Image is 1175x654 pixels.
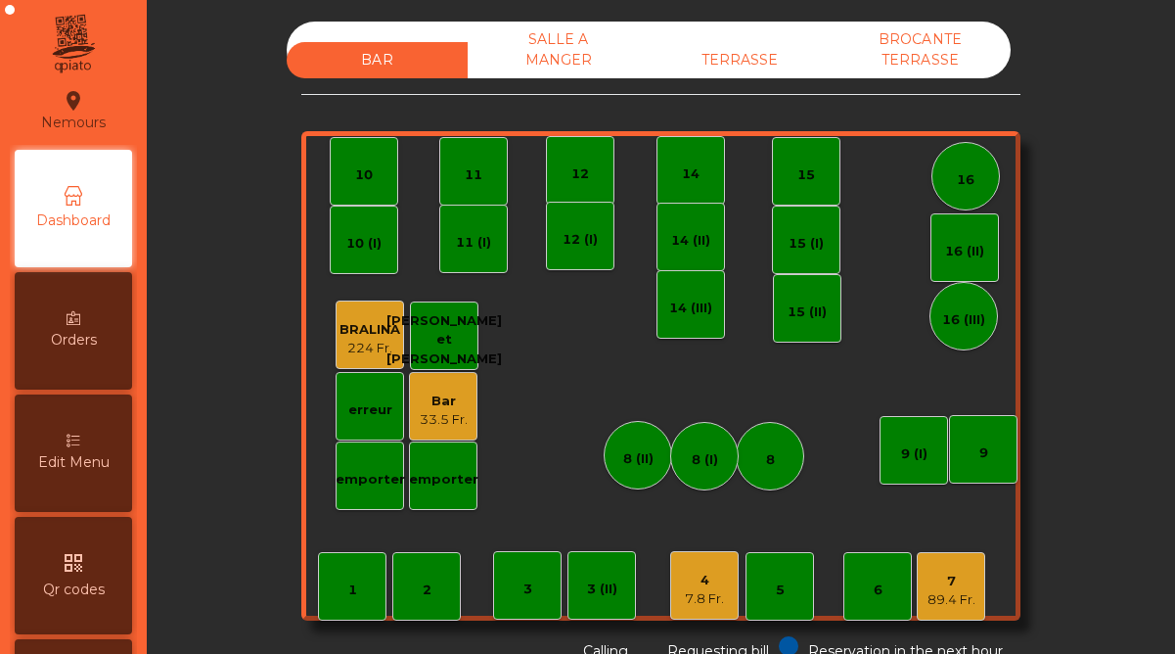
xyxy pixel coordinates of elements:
span: Orders [51,330,97,350]
i: location_on [62,89,85,113]
div: 15 (II) [788,303,827,322]
div: 16 (II) [945,242,984,261]
div: 14 (II) [671,231,710,251]
div: 6 [874,581,882,600]
div: 8 (I) [692,450,718,470]
div: 14 (III) [669,299,712,318]
div: 9 [979,444,988,463]
div: 5 [776,581,785,600]
div: [PERSON_NAME] et [PERSON_NAME] [386,311,502,369]
span: Edit Menu [38,452,110,473]
div: 3 (II) [587,580,617,599]
div: 7.8 Fr. [685,589,724,609]
div: 15 [797,165,815,185]
div: 12 [571,164,589,184]
div: erreur [348,400,392,420]
div: 8 [766,450,775,470]
div: 3 [523,580,532,599]
div: 11 (I) [456,233,491,253]
div: 1 [348,581,357,600]
div: 11 [465,165,482,185]
div: 2 [423,581,431,600]
div: 15 (I) [789,234,824,254]
span: Qr codes [43,580,105,600]
div: 89.4 Fr. [927,590,975,610]
div: 10 [355,165,373,185]
i: qr_code [62,551,85,575]
div: 12 (I) [563,230,598,250]
div: BROCANTE TERRASSE [830,22,1011,78]
div: 7 [927,572,975,591]
div: 4 [685,571,724,590]
div: 16 [957,170,974,190]
div: emporter [409,470,478,490]
div: BRALINA [339,320,400,340]
div: 9 (I) [901,444,927,464]
div: TERRASSE [649,42,830,78]
div: emporter [336,470,405,490]
div: 14 [682,164,700,184]
div: BAR [287,42,468,78]
div: Nemours [41,86,106,135]
div: Bar [420,392,468,411]
div: 16 (III) [942,310,985,330]
div: SALLE A MANGER [468,22,649,78]
span: Dashboard [36,210,111,231]
img: qpiato [49,10,97,78]
div: 8 (II) [623,449,654,469]
div: 224 Fr. [339,339,400,358]
div: 33.5 Fr. [420,410,468,430]
div: 10 (I) [346,234,382,254]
